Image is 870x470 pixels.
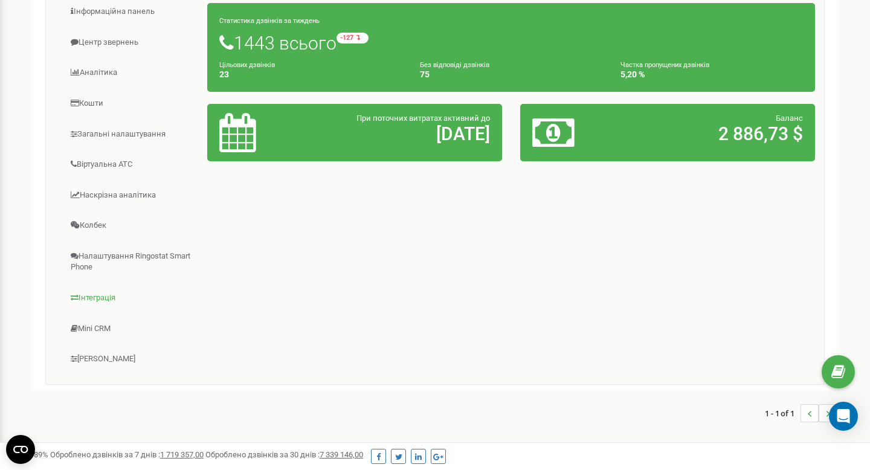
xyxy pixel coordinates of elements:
[356,114,490,123] span: При поточних витратах активний до
[219,61,275,69] small: Цільових дзвінків
[315,124,490,144] h2: [DATE]
[420,61,489,69] small: Без відповіді дзвінків
[55,242,208,282] a: Налаштування Ringostat Smart Phone
[55,211,208,240] a: Колбек
[219,70,402,79] h4: 23
[620,70,803,79] h4: 5,20 %
[829,402,858,431] div: Open Intercom Messenger
[776,114,803,123] span: Баланс
[6,435,35,464] button: Open CMP widget
[55,181,208,210] a: Наскрізна аналітика
[420,70,602,79] h4: 75
[55,344,208,374] a: [PERSON_NAME]
[337,33,369,43] small: -127
[55,150,208,179] a: Віртуальна АТС
[50,450,204,459] span: Оброблено дзвінків за 7 днів :
[55,120,208,149] a: Загальні налаштування
[160,450,204,459] u: 1 719 357,00
[320,450,363,459] u: 7 339 146,00
[55,89,208,118] a: Кошти
[55,314,208,344] a: Mini CRM
[765,404,801,422] span: 1 - 1 of 1
[205,450,363,459] span: Оброблено дзвінків за 30 днів :
[55,58,208,88] a: Аналiтика
[620,61,709,69] small: Частка пропущених дзвінків
[55,283,208,313] a: Інтеграція
[55,28,208,57] a: Центр звернень
[219,33,803,53] h1: 1443 всього
[765,392,837,434] nav: ...
[219,17,320,25] small: Статистика дзвінків за тиждень
[628,124,803,144] h2: 2 886,73 $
